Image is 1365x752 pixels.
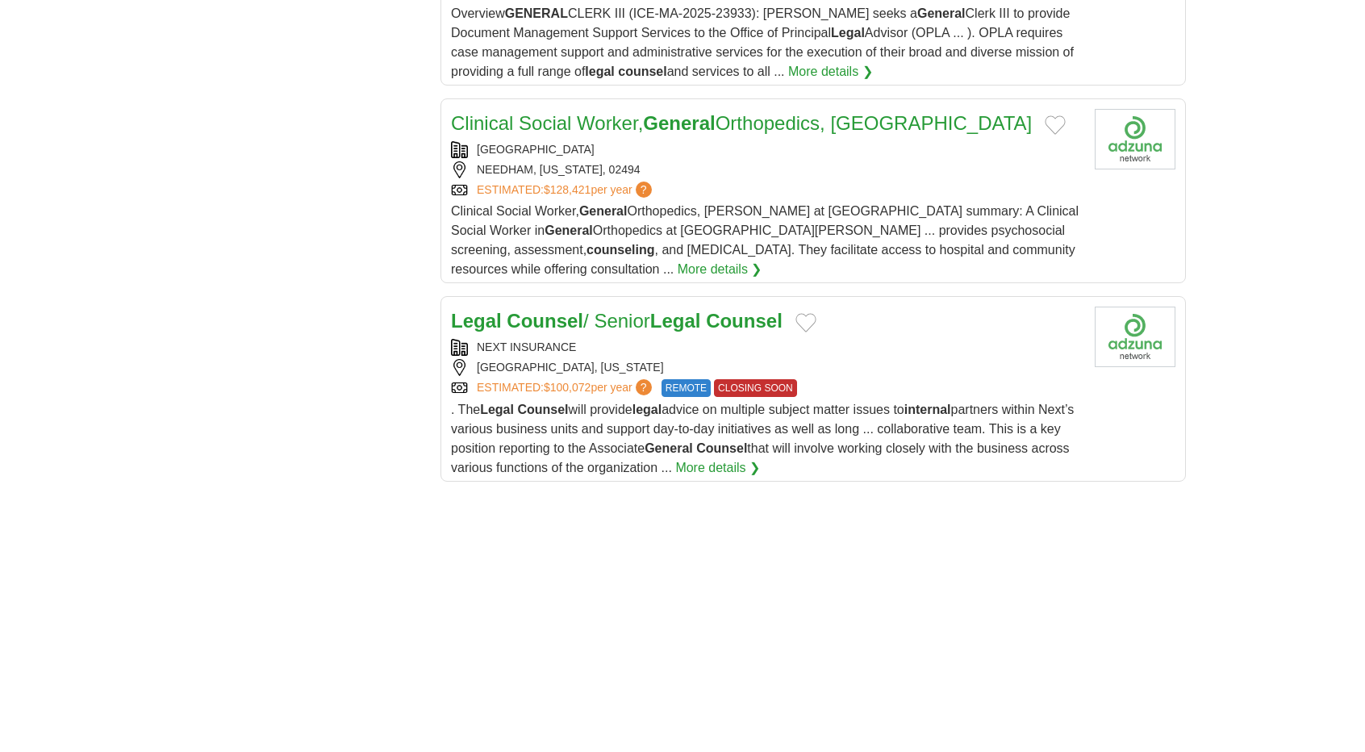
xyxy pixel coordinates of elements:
[1095,307,1175,367] img: Company logo
[545,224,593,237] strong: General
[636,182,652,198] span: ?
[788,62,873,81] a: More details ❯
[662,379,711,397] span: REMOTE
[480,403,514,416] strong: Legal
[650,310,701,332] strong: Legal
[714,379,797,397] span: CLOSING SOON
[451,310,502,332] strong: Legal
[451,359,1082,376] div: [GEOGRAPHIC_DATA], [US_STATE]
[795,313,816,332] button: Add to favorite jobs
[517,403,568,416] strong: Counsel
[451,339,1082,356] div: NEXT INSURANCE
[477,182,655,198] a: ESTIMATED:$128,421per year?
[643,112,715,134] strong: General
[831,26,865,40] strong: Legal
[451,161,1082,178] div: NEEDHAM, [US_STATE], 02494
[544,381,591,394] span: $100,072
[636,379,652,395] span: ?
[675,458,760,478] a: More details ❯
[645,441,693,455] strong: General
[586,243,654,257] strong: counseling
[917,6,966,20] strong: General
[585,65,614,78] strong: legal
[507,310,583,332] strong: Counsel
[678,260,762,279] a: More details ❯
[1095,109,1175,169] img: Company logo
[1045,115,1066,135] button: Add to favorite jobs
[505,6,568,20] strong: GENERAL
[904,403,951,416] strong: internal
[451,204,1079,276] span: Clinical Social Worker, Orthopedics, [PERSON_NAME] at [GEOGRAPHIC_DATA] summary: A Clinical Socia...
[632,403,662,416] strong: legal
[451,141,1082,158] div: [GEOGRAPHIC_DATA]
[451,112,1032,134] a: Clinical Social Worker,GeneralOrthopedics, [GEOGRAPHIC_DATA]
[544,183,591,196] span: $128,421
[579,204,628,218] strong: General
[451,6,1074,78] span: Overview CLERK III (ICE-MA-2025-23933): [PERSON_NAME] seeks a Clerk III to provide Document Manag...
[477,379,655,397] a: ESTIMATED:$100,072per year?
[451,403,1074,474] span: . The will provide advice on multiple subject matter issues to partners within Next’s various bus...
[706,310,783,332] strong: Counsel
[451,310,783,332] a: Legal Counsel/ SeniorLegal Counsel
[618,65,666,78] strong: counsel
[696,441,747,455] strong: Counsel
